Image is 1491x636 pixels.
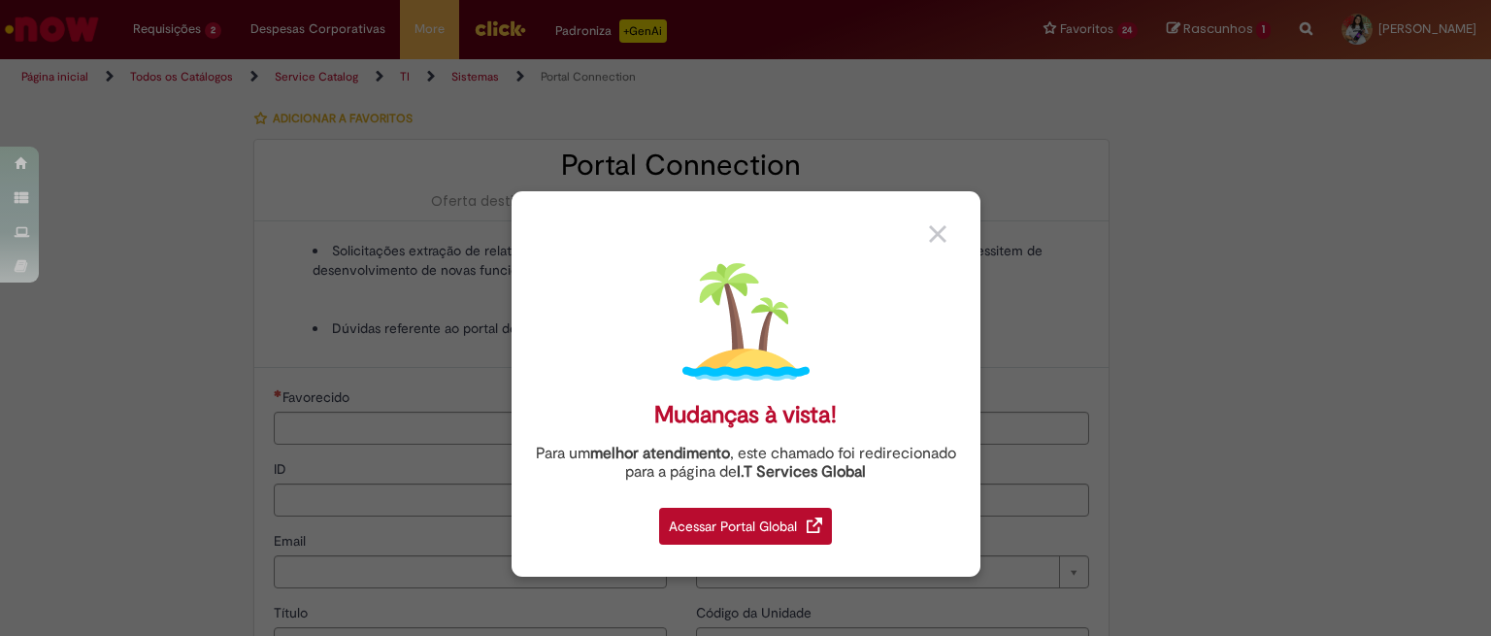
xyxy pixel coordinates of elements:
[807,518,822,533] img: redirect_link.png
[526,445,966,482] div: Para um , este chamado foi redirecionado para a página de
[654,401,837,429] div: Mudanças à vista!
[737,452,866,482] a: I.T Services Global
[659,508,832,545] div: Acessar Portal Global
[659,497,832,545] a: Acessar Portal Global
[929,225,946,243] img: close_button_grey.png
[682,258,810,385] img: island.png
[590,444,730,463] strong: melhor atendimento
